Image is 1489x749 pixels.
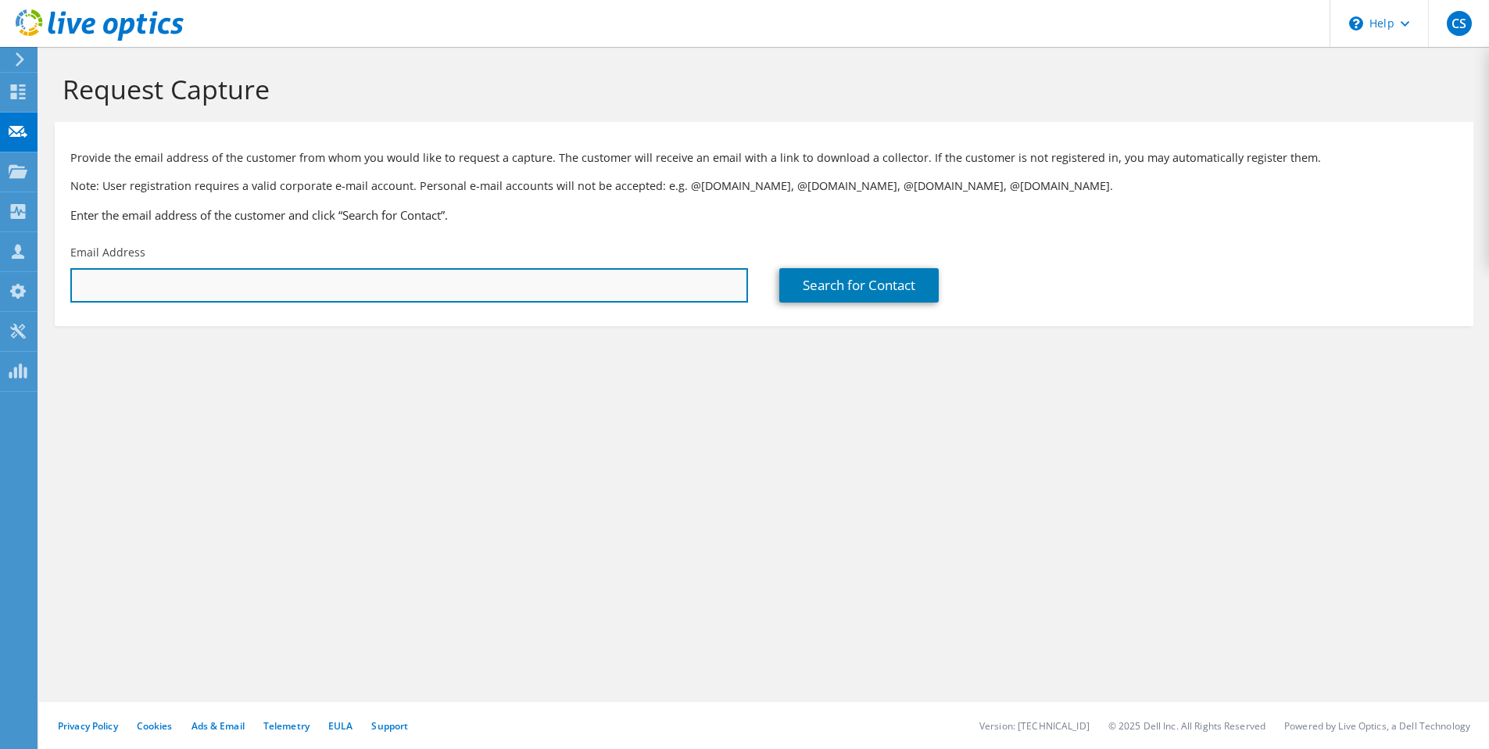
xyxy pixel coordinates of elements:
[58,719,118,733] a: Privacy Policy
[1108,719,1265,733] li: © 2025 Dell Inc. All Rights Reserved
[263,719,310,733] a: Telemetry
[70,177,1458,195] p: Note: User registration requires a valid corporate e-mail account. Personal e-mail accounts will ...
[63,73,1458,106] h1: Request Capture
[979,719,1090,733] li: Version: [TECHNICAL_ID]
[779,268,939,303] a: Search for Contact
[70,245,145,260] label: Email Address
[328,719,353,733] a: EULA
[137,719,173,733] a: Cookies
[725,276,744,295] keeper-lock: Open Keeper Popup
[1349,16,1363,30] svg: \n
[191,719,245,733] a: Ads & Email
[1447,11,1472,36] span: CS
[1284,719,1470,733] li: Powered by Live Optics, a Dell Technology
[70,149,1458,167] p: Provide the email address of the customer from whom you would like to request a capture. The cust...
[371,719,408,733] a: Support
[70,206,1458,224] h3: Enter the email address of the customer and click “Search for Contact”.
